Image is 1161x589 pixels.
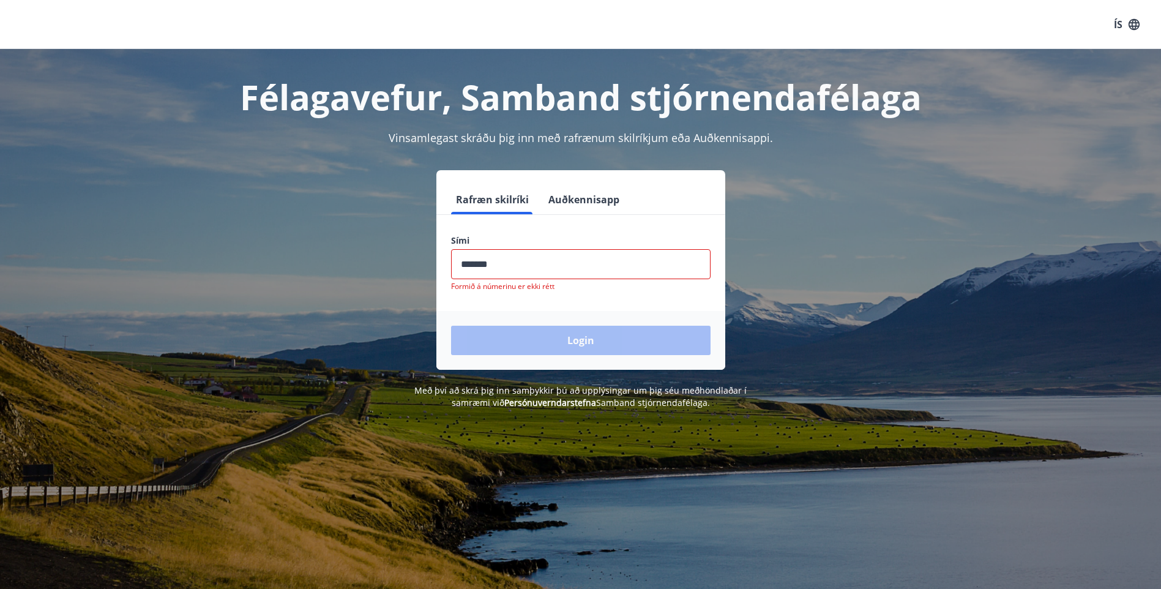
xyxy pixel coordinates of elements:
span: Með því að skrá þig inn samþykkir þú að upplýsingar um þig séu meðhöndlaðar í samræmi við Samband... [414,385,747,408]
p: Formið á númerinu er ekki rétt [451,282,711,291]
span: Vinsamlegast skráðu þig inn með rafrænum skilríkjum eða Auðkennisappi. [389,130,773,145]
button: Rafræn skilríki [451,185,534,214]
a: Persónuverndarstefna [504,397,596,408]
label: Sími [451,234,711,247]
button: Auðkennisapp [543,185,624,214]
button: ÍS [1107,13,1146,36]
h1: Félagavefur, Samband stjórnendafélaga [155,73,1007,120]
